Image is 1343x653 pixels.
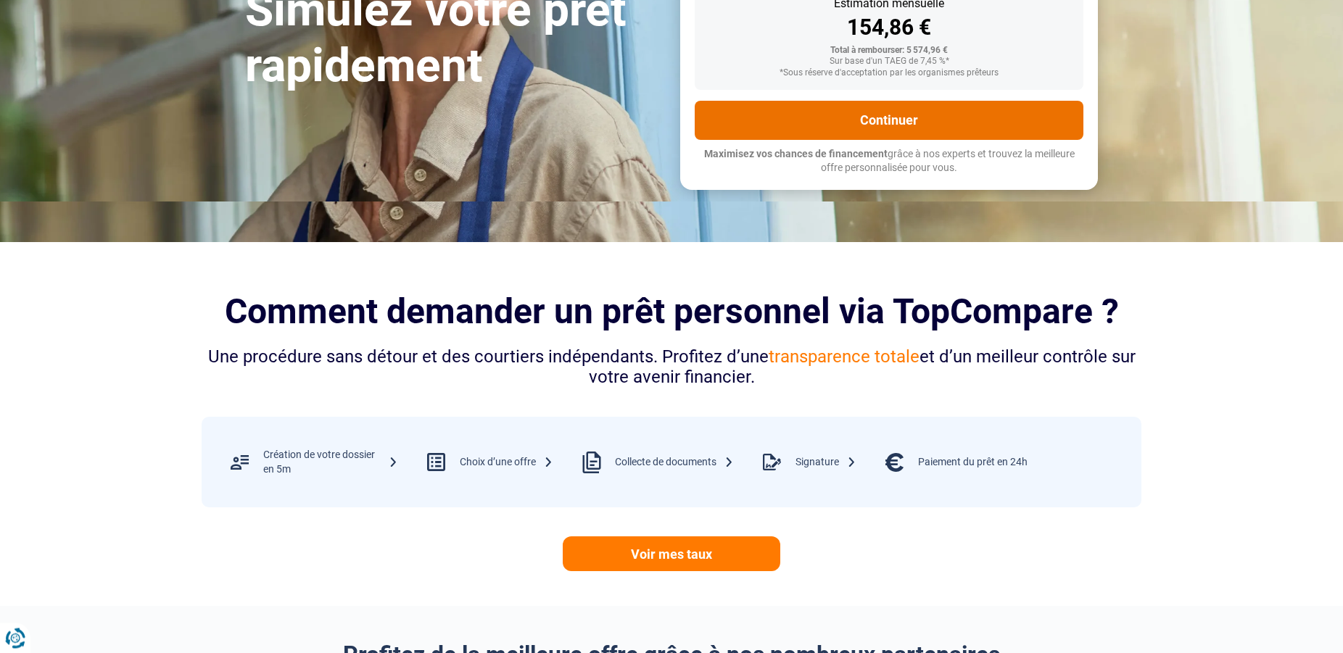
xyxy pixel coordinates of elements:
div: 154,86 € [706,17,1072,38]
span: Maximisez vos chances de financement [704,148,888,159]
div: Sur base d'un TAEG de 7,45 %* [706,57,1072,67]
div: Total à rembourser: 5 574,96 € [706,46,1072,56]
div: Signature [796,455,856,470]
h2: Comment demander un prêt personnel via TopCompare ? [202,291,1141,331]
div: Une procédure sans détour et des courtiers indépendants. Profitez d’une et d’un meilleur contrôle... [202,346,1141,388]
div: Collecte de documents [615,455,734,470]
button: Continuer [695,101,1083,140]
p: grâce à nos experts et trouvez la meilleure offre personnalisée pour vous. [695,147,1083,175]
div: Paiement du prêt en 24h [918,455,1028,470]
a: Voir mes taux [563,536,780,571]
div: Création de votre dossier en 5m [263,448,398,476]
div: Choix d’une offre [460,455,553,470]
span: transparence totale [769,346,920,367]
div: *Sous réserve d'acceptation par les organismes prêteurs [706,68,1072,78]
